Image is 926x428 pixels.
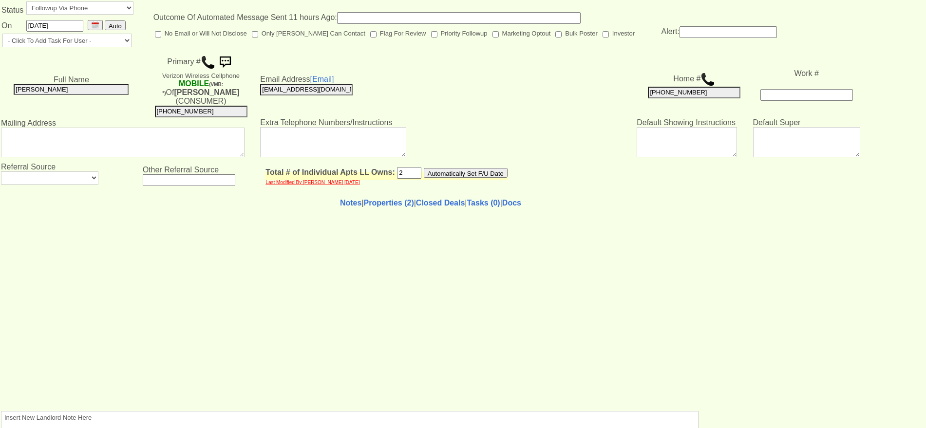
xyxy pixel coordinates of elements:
input: Only [PERSON_NAME] Can Contact [252,31,258,37]
img: [calendar icon] [92,21,99,29]
label: Only [PERSON_NAME] Can Contact [252,27,365,38]
input: No Email or Will Not Disclose [155,31,161,37]
img: sms.png [215,53,235,72]
td: Home # [636,52,752,118]
input: Flag For Review [370,31,377,37]
input: Marketing Optout [492,31,499,37]
label: Flag For Review [370,27,426,38]
span: Alert: [661,27,777,36]
td: Full Name [0,52,142,118]
a: Notes [340,199,361,207]
td: Status [1,1,26,19]
input: Priority Followup [431,31,437,37]
a: Docs [502,199,521,207]
font: Verizon Wireless Cellphone [162,72,240,79]
a: Verizon Wireless [215,57,235,66]
b: [PERSON_NAME] [174,88,239,96]
b: Total # of Individual Apts LL Owns: [265,168,395,176]
img: call.png [700,72,715,87]
label: Priority Followup [431,27,488,38]
td: Extra Telephone Numbers/Instructions [260,118,636,162]
td: Other Referral Source [142,162,260,189]
button: Automatically Set F/U Date [424,168,508,178]
center: | | | | [1,199,860,207]
td: Work # [753,52,861,118]
a: [Email] [310,75,334,83]
td: Primary # Of (CONSUMER) [142,52,260,118]
div: Outcome Of Automated Message Sent 11 hours Ago: [143,12,860,24]
td: Default Super [753,118,861,162]
label: Investor [603,27,635,38]
button: Auto [105,20,126,30]
a: Properties (2) [364,199,414,207]
a: Closed Deals [416,199,465,207]
input: Investor [603,31,609,37]
input: Bulk Poster [555,31,562,37]
label: Marketing Optout [492,27,551,38]
a: Tasks (0) [467,199,500,207]
td: Default Showing Instructions [636,118,752,162]
font: MOBILE [179,79,209,88]
td: Email Address [260,52,528,118]
label: No Email or Will Not Disclose [155,27,247,38]
b: Verizon Wireless [162,79,223,96]
td: On [1,19,26,32]
label: Bulk Poster [555,27,597,38]
td: Referral Source [0,162,142,189]
img: call.png [201,55,215,70]
td: Mailing Address [0,118,260,162]
u: Last Modified By [PERSON_NAME] [DATE] [265,180,359,185]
